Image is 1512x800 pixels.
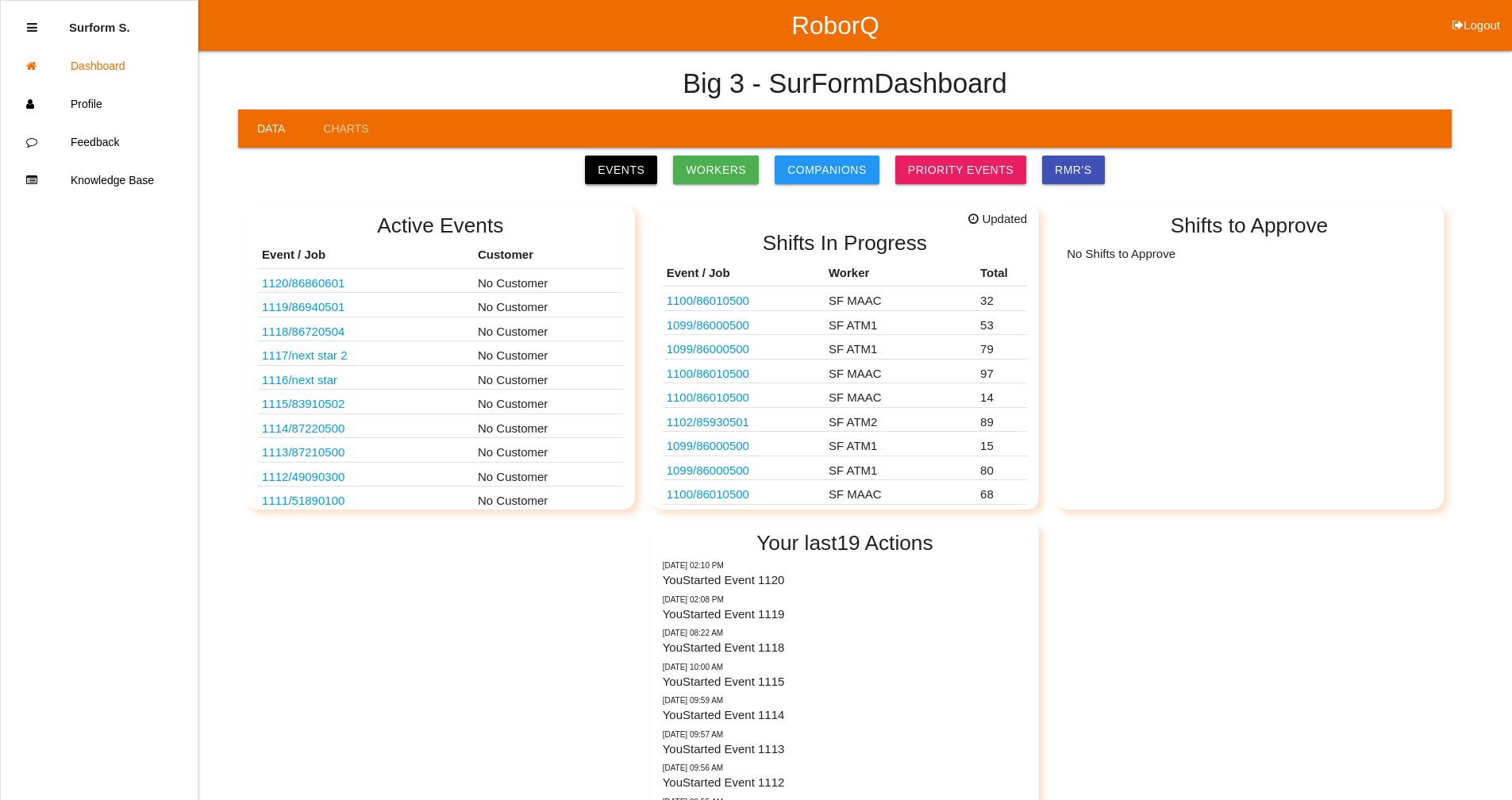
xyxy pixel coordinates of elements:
p: You Started Event 1120 [663,571,1028,590]
a: 1100/86010500 [667,390,749,404]
p: 08/11/2025 09:59 AM [663,694,1028,706]
p: You Started Event 1115 [663,673,1028,691]
p: You Started Event 1113 [663,740,1028,759]
td: 0SD00094 DT WS BEV HALF SHAFT [663,407,825,432]
p: 08/11/2025 09:56 AM [663,762,1028,774]
a: 1099/86000500 [667,439,749,452]
a: RMR's [1042,156,1104,184]
a: 1117/next star 2 [262,348,348,362]
p: 08/28/2025 02:10 PM [663,560,1028,571]
p: You Started Event 1112 [663,774,1028,792]
td: 0CD00022 LB BEV HALF SHAF PACKAGING [663,480,825,505]
td: 80 [976,456,1027,480]
p: 08/21/2025 08:22 AM [663,627,1028,639]
a: 1119/86940501 [262,300,344,313]
th: Total [976,260,1027,287]
td: STELLANTIS TORQUE CONVERTER [258,317,474,341]
td: SF ATM1 [825,335,976,360]
p: 08/11/2025 10:00 AM [663,661,1028,673]
td: 32 [976,287,1027,311]
h4: Big 3 - SurForm Dashboard [683,69,1007,99]
td: No Customer [474,293,623,317]
td: No Customer [474,317,623,341]
p: 08/11/2025 09:57 AM [663,729,1028,740]
a: 1099/86000500 [667,342,749,356]
a: Data [238,110,304,148]
a: 1100/86010500 [667,367,749,380]
a: Knowledge Base [1,161,198,199]
h2: Shifts to Approve [1067,214,1432,237]
h2: Your last 19 Actions [663,532,1028,555]
td: 0CD00022 LB BEV HALF SHAF PACKAGING [663,359,825,383]
td: No Customer [474,268,623,293]
td: 0CD00020 STELLANTIS LB BEV HALF SHAFT [663,335,825,360]
a: 1100/86010500 [667,294,749,307]
td: No Customer [474,341,623,366]
td: 0SD00094 DT WS BEV HALF SHAFT [663,504,825,529]
td: TA350 VF TRAYS [258,413,474,438]
div: Close [27,9,37,47]
tr: 0CD00020 STELLANTIS LB BEV HALF SHAFT [663,335,1028,360]
a: 1099/86000500 [667,318,749,332]
td: SF ATM2 [825,407,976,432]
span: Updated [968,210,1027,229]
tr: 0CD00022 LB BEV HALF SHAF PACKAGING [663,359,1028,383]
tr: 0SD00094 DT WS BEV HALF SHAFT [663,407,1028,432]
a: 1116/next star [262,373,337,387]
a: 1113/87210500 [262,445,344,459]
td: SF MAAC [825,287,976,311]
td: 15 [976,432,1027,456]
td: No Customer [474,390,623,414]
td: 0CD00020 STELLANTIS LB BEV HALF SHAFT [663,456,825,480]
td: 89 [976,407,1027,432]
p: You Started Event 1114 [663,706,1028,725]
th: Event / Job [663,260,825,287]
td: 8.8/9.5 PINION GEAR TRAYS [258,487,474,511]
td: 77 [976,504,1027,529]
h2: Shifts In Progress [663,232,1028,255]
p: You Started Event 1118 [663,639,1028,657]
td: SF ATM2 [825,504,976,529]
td: 68 [976,480,1027,505]
td: SF ATM1 [825,310,976,335]
td: 0CD00022 LB BEV HALF SHAF PACKAGING [663,383,825,408]
td: No Customer [474,438,623,463]
td: No Customer [474,487,623,511]
a: 1120/86860601 [262,276,344,290]
td: SF ATM1 [825,456,976,480]
td: D1016648R03 ATK M865 PROJECTILE TRAY [258,390,474,414]
a: 1118/86720504 [262,325,344,338]
tr: 0CD00020 STELLANTIS LB BEV HALF SHAFT [663,310,1028,335]
th: Customer [474,242,623,268]
a: Priority Events [895,156,1026,184]
tr: 0CD00022 LB BEV HALF SHAF PACKAGING [663,480,1028,505]
tr: 0CD00020 STELLANTIS LB BEV HALF SHAFT [663,456,1028,480]
p: 08/28/2025 02:08 PM [663,594,1028,606]
a: 1099/86000500 [667,463,749,477]
a: Charts [304,110,387,148]
td: No Customer [474,462,623,487]
td: 97 [976,359,1027,383]
a: Companions [775,156,879,184]
td: TA349 VF TRAYS [258,438,474,463]
a: Feedback [1,123,198,161]
td: SF MAAC [825,383,976,408]
td: 8.1 PINION GEAR TRAYS [258,462,474,487]
a: 1112/49090300 [262,470,344,483]
td: SF MAAC [825,359,976,383]
a: Profile [1,85,198,123]
tr: 0CD00022 LB BEV HALF SHAF PACKAGING [663,287,1028,311]
td: No Customer [474,413,623,438]
a: 1115/83910502 [262,397,344,410]
th: Worker [825,260,976,287]
a: Workers [673,156,759,184]
a: 1102/85930501 [667,415,749,429]
td: Part No. N/A [258,365,474,390]
td: HF55G TN1934 STARTER TRAY [258,268,474,293]
tr: 0CD00022 LB BEV HALF SHAF PACKAGING [663,383,1028,408]
td: 14 [976,383,1027,408]
td: SF ATM1 [825,432,976,456]
tr: 0SD00094 DT WS BEV HALF SHAFT [663,504,1028,529]
a: 1114/87220500 [262,421,344,435]
a: Dashboard [1,47,198,85]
